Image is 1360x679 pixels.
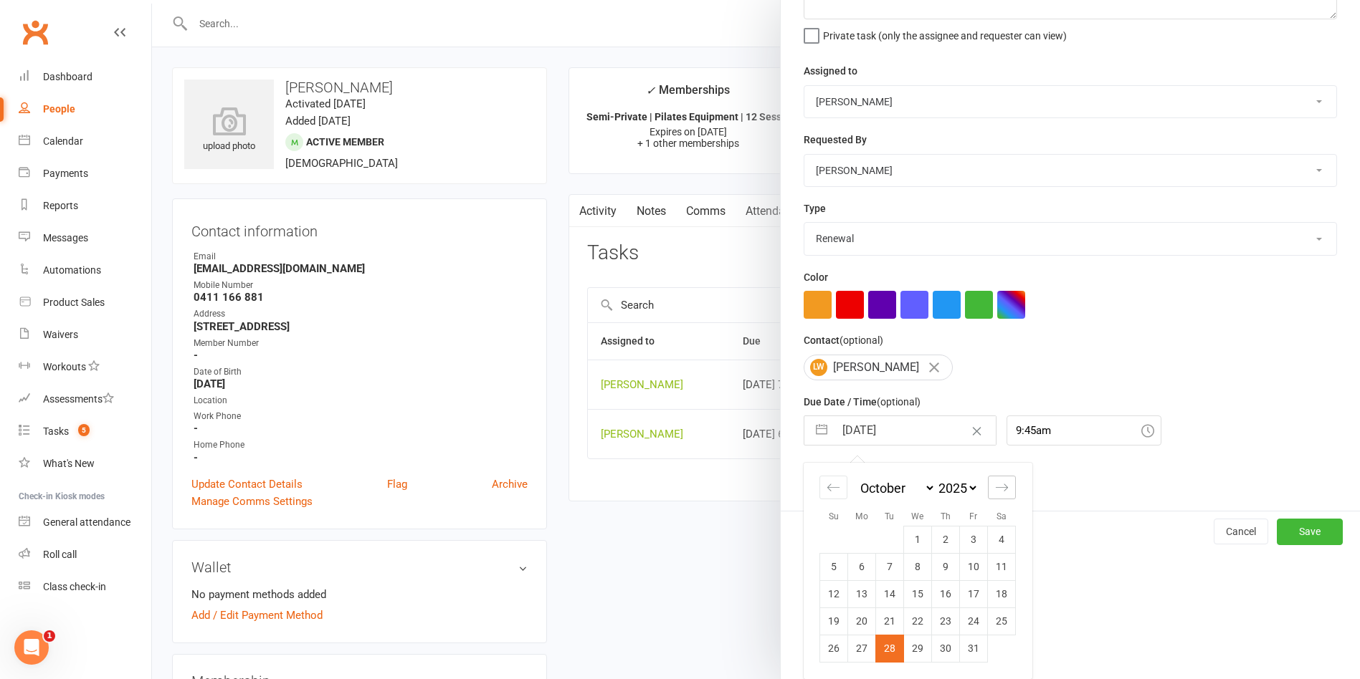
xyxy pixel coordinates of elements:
[988,476,1016,499] div: Move forward to switch to the next month.
[848,607,876,635] td: Monday, October 20, 2025
[960,580,988,607] td: Friday, October 17, 2025
[804,201,826,216] label: Type
[43,361,86,372] div: Workouts
[820,635,848,662] td: Sunday, October 26, 2025
[19,222,151,254] a: Messages
[820,580,848,607] td: Sunday, October 12, 2025
[876,635,904,662] td: Selected. Tuesday, October 28, 2025
[1277,519,1343,544] button: Save
[43,103,75,115] div: People
[43,232,88,244] div: Messages
[823,25,1067,42] span: Private task (only the assignee and requester can view)
[941,511,951,521] small: Th
[43,135,83,147] div: Calendar
[911,511,923,521] small: We
[969,511,977,521] small: Fr
[988,526,1016,553] td: Saturday, October 4, 2025
[904,553,932,580] td: Wednesday, October 8, 2025
[964,417,989,444] button: Clear Date
[904,635,932,662] td: Wednesday, October 29, 2025
[819,476,847,499] div: Move backward to switch to the previous month.
[904,580,932,607] td: Wednesday, October 15, 2025
[1214,519,1268,544] button: Cancel
[820,553,848,580] td: Sunday, October 5, 2025
[43,200,78,211] div: Reports
[932,580,960,607] td: Thursday, October 16, 2025
[804,63,857,79] label: Assigned to
[19,415,151,448] a: Tasks 5
[960,635,988,662] td: Friday, October 31, 2025
[43,71,92,82] div: Dashboard
[14,630,49,665] iframe: Intercom live chat
[810,359,827,376] span: LW
[19,448,151,480] a: What's New
[43,549,77,560] div: Roll call
[820,607,848,635] td: Sunday, October 19, 2025
[43,425,69,437] div: Tasks
[988,580,1016,607] td: Saturday, October 18, 2025
[17,14,53,50] a: Clubworx
[848,635,876,662] td: Monday, October 27, 2025
[960,607,988,635] td: Friday, October 24, 2025
[19,351,151,383] a: Workouts
[19,383,151,415] a: Assessments
[804,355,953,380] div: [PERSON_NAME]
[877,396,921,408] small: (optional)
[904,607,932,635] td: Wednesday, October 22, 2025
[19,61,151,93] a: Dashboard
[43,458,95,469] div: What's New
[43,393,114,405] div: Assessments
[960,526,988,553] td: Friday, October 3, 2025
[932,526,960,553] td: Thursday, October 2, 2025
[43,168,88,179] div: Payments
[804,332,883,348] label: Contact
[876,580,904,607] td: Tuesday, October 14, 2025
[804,394,921,410] label: Due Date / Time
[804,132,867,148] label: Requested By
[840,334,883,346] small: (optional)
[829,511,839,521] small: Su
[988,553,1016,580] td: Saturday, October 11, 2025
[19,190,151,222] a: Reports
[904,526,932,553] td: Wednesday, October 1, 2025
[19,286,151,319] a: Product Sales
[997,511,1007,521] small: Sa
[43,581,106,592] div: Class check-in
[44,630,55,642] span: 1
[19,125,151,158] a: Calendar
[19,571,151,603] a: Class kiosk mode
[19,506,151,539] a: General attendance kiosk mode
[19,158,151,190] a: Payments
[855,511,868,521] small: Mo
[848,553,876,580] td: Monday, October 6, 2025
[804,269,828,285] label: Color
[932,635,960,662] td: Thursday, October 30, 2025
[19,93,151,125] a: People
[960,553,988,580] td: Friday, October 10, 2025
[876,553,904,580] td: Tuesday, October 7, 2025
[43,264,101,276] div: Automations
[804,459,887,475] label: Email preferences
[876,607,904,635] td: Tuesday, October 21, 2025
[43,516,130,528] div: General attendance
[19,319,151,351] a: Waivers
[932,553,960,580] td: Thursday, October 9, 2025
[932,607,960,635] td: Thursday, October 23, 2025
[43,297,105,308] div: Product Sales
[19,539,151,571] a: Roll call
[804,463,1032,679] div: Calendar
[988,607,1016,635] td: Saturday, October 25, 2025
[78,424,90,436] span: 5
[43,329,78,340] div: Waivers
[848,580,876,607] td: Monday, October 13, 2025
[885,511,894,521] small: Tu
[19,254,151,286] a: Automations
